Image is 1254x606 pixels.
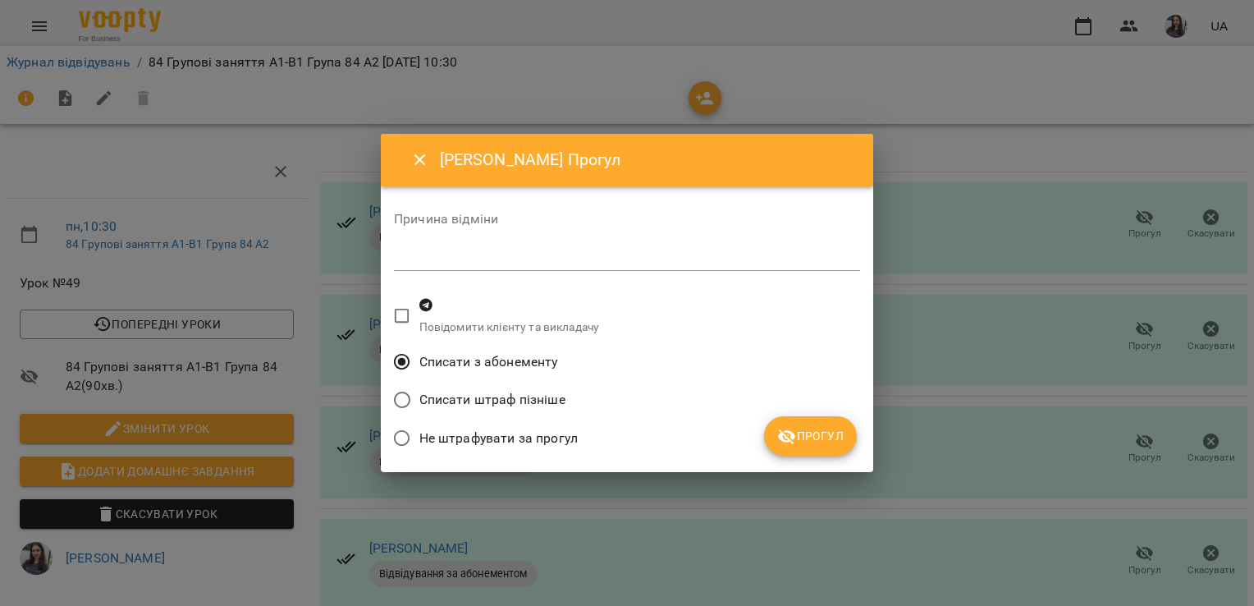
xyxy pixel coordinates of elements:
span: Прогул [777,426,844,446]
span: Списати штраф пізніше [419,390,565,410]
span: Не штрафувати за прогул [419,429,578,448]
button: Close [400,140,440,180]
button: Прогул [764,416,857,456]
h6: [PERSON_NAME] Прогул [440,147,854,172]
span: Списати з абонементу [419,352,558,372]
p: Повідомити клієнту та викладачу [419,319,600,336]
label: Причина відміни [394,213,860,226]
